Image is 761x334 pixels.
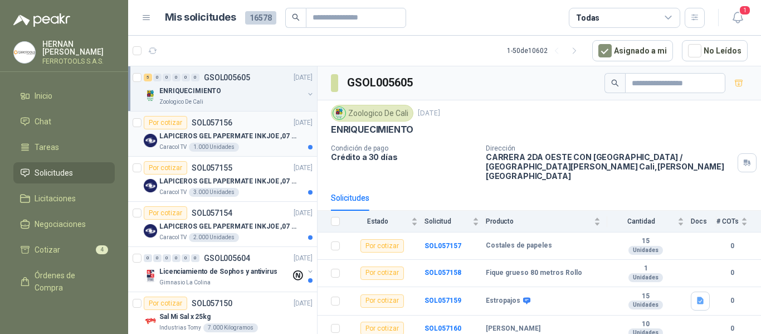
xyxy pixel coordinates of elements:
b: 0 [716,241,748,251]
th: Estado [347,211,425,233]
img: Company Logo [14,42,35,63]
p: Gimnasio La Colina [159,278,211,287]
a: Órdenes de Compra [13,265,115,298]
h1: Mis solicitudes [165,9,236,26]
img: Company Logo [144,134,157,147]
span: Solicitudes [35,167,73,179]
p: LAPICEROS GEL PAPERMATE INKJOE ,07 1 LOGO 1 TINTA [159,176,298,187]
span: # COTs [716,217,739,225]
p: [DATE] [294,118,313,128]
div: Por cotizar [360,239,404,253]
button: 1 [728,8,748,28]
th: Producto [486,211,607,233]
div: Unidades [628,273,663,282]
span: Inicio [35,90,52,102]
span: Órdenes de Compra [35,269,104,294]
div: 1.000 Unidades [189,143,239,152]
p: SOL057156 [192,119,232,127]
a: 0 0 0 0 0 0 GSOL005604[DATE] Company LogoLicenciamiento de Sophos y antivirusGimnasio La Colina [144,251,315,287]
b: 15 [607,237,684,246]
p: GSOL005604 [204,254,250,262]
div: 0 [163,74,171,81]
div: Unidades [628,246,663,255]
img: Logo peakr [13,13,70,27]
img: Company Logo [144,224,157,238]
div: Zoologico De Cali [331,105,413,122]
img: Company Logo [144,314,157,328]
div: Por cotizar [144,116,187,129]
div: Por cotizar [360,294,404,308]
p: Licenciamiento de Sophos y antivirus [159,267,277,277]
span: Licitaciones [35,192,76,205]
div: 0 [182,254,190,262]
p: Caracol TV [159,233,187,242]
th: Cantidad [607,211,691,233]
p: LAPICEROS GEL PAPERMATE INKJOE ,07 1 LOGO 1 TINTA [159,221,298,232]
p: GSOL005605 [204,74,250,81]
div: 0 [172,74,181,81]
div: Por cotizar [144,206,187,220]
span: Solicitud [425,217,470,225]
img: Company Logo [144,269,157,283]
div: 0 [153,254,162,262]
p: FERROTOOLS S.A.S. [42,58,115,65]
div: 1 - 50 de 10602 [507,42,583,60]
span: Producto [486,217,592,225]
div: Por cotizar [144,297,187,310]
a: Chat [13,111,115,132]
a: Por cotizarSOL057154[DATE] Company LogoLAPICEROS GEL PAPERMATE INKJOE ,07 1 LOGO 1 TINTACaracol T... [128,202,317,247]
span: 4 [96,245,108,254]
p: LAPICEROS GEL PAPERMATE INKJOE ,07 1 LOGO 1 TINTA [159,131,298,142]
img: Company Logo [333,107,345,119]
div: 7.000 Kilogramos [203,323,258,332]
p: HERNAN [PERSON_NAME] [42,40,115,56]
a: Cotizar4 [13,239,115,260]
p: [DATE] [294,298,313,309]
b: SOL057159 [425,297,461,304]
span: search [292,13,300,21]
a: 5 0 0 0 0 0 GSOL005605[DATE] Company LogoENRIQUECIMIENTOZoologico De Cali [144,71,315,107]
div: 0 [191,254,199,262]
a: SOL057158 [425,269,461,277]
div: 0 [144,254,152,262]
div: Solicitudes [331,192,369,204]
div: 0 [182,74,190,81]
a: Remisiones [13,303,115,324]
p: SOL057154 [192,209,232,217]
a: Solicitudes [13,162,115,183]
span: Chat [35,115,51,128]
a: Por cotizarSOL057156[DATE] Company LogoLAPICEROS GEL PAPERMATE INKJOE ,07 1 LOGO 1 TINTACaracol T... [128,112,317,157]
p: ENRIQUECIMIENTO [159,86,221,96]
div: 3.000 Unidades [189,188,239,197]
a: SOL057157 [425,242,461,250]
a: SOL057160 [425,325,461,332]
p: Condición de pago [331,144,477,152]
b: Costales de papeles [486,241,552,250]
p: SOL057150 [192,299,232,307]
th: Docs [691,211,716,233]
h3: GSOL005605 [347,74,414,91]
div: 0 [172,254,181,262]
span: Cotizar [35,244,60,256]
a: Tareas [13,137,115,158]
b: Fique grueso 80 metros Rollo [486,269,582,278]
div: Todas [576,12,599,24]
b: 10 [607,320,684,329]
p: [DATE] [294,72,313,83]
p: [DATE] [294,163,313,173]
p: [DATE] [418,108,440,119]
p: Industrias Tomy [159,323,201,332]
th: Solicitud [425,211,486,233]
b: [PERSON_NAME] [486,325,540,333]
span: Negociaciones [35,218,86,230]
p: SOL057155 [192,164,232,172]
p: Crédito a 30 días [331,152,477,162]
div: Por cotizar [360,267,404,280]
button: No Leídos [682,40,748,61]
p: CARRERA 2DA OESTE CON [GEOGRAPHIC_DATA] / [GEOGRAPHIC_DATA][PERSON_NAME] Cali , [PERSON_NAME][GEO... [486,152,733,181]
div: 0 [163,254,171,262]
p: Dirección [486,144,733,152]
